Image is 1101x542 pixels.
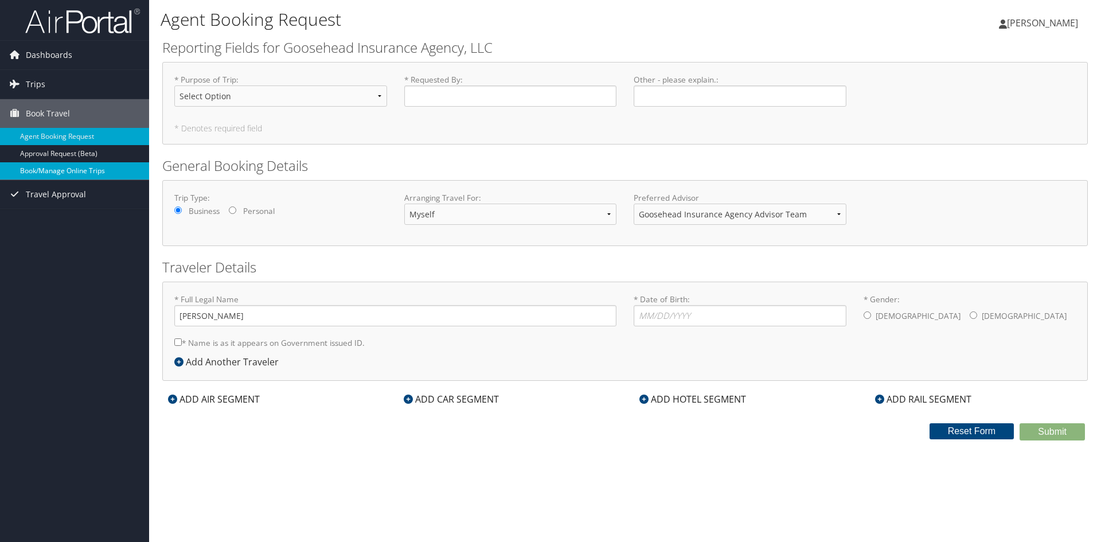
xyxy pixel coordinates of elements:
span: Dashboards [26,41,72,69]
span: Travel Approval [26,180,86,209]
label: * Name is as it appears on Government issued ID. [174,332,365,353]
input: * Date of Birth: [634,305,846,326]
label: * Date of Birth: [634,294,846,326]
input: * Gender:[DEMOGRAPHIC_DATA][DEMOGRAPHIC_DATA] [864,311,871,319]
label: Other - please explain. : [634,74,846,107]
span: Trips [26,70,45,99]
h2: Traveler Details [162,258,1088,277]
input: * Gender:[DEMOGRAPHIC_DATA][DEMOGRAPHIC_DATA] [970,311,977,319]
input: * Name is as it appears on Government issued ID. [174,338,182,346]
button: Submit [1020,423,1085,440]
label: * Gender: [864,294,1076,328]
label: Personal [243,205,275,217]
span: [PERSON_NAME] [1007,17,1078,29]
div: ADD HOTEL SEGMENT [634,392,752,406]
span: Book Travel [26,99,70,128]
label: Trip Type: [174,192,387,204]
label: * Full Legal Name [174,294,616,326]
label: * Requested By : [404,74,617,107]
select: * Purpose of Trip: [174,85,387,107]
label: Preferred Advisor [634,192,846,204]
label: [DEMOGRAPHIC_DATA] [982,305,1067,327]
div: ADD CAR SEGMENT [398,392,505,406]
button: Reset Form [930,423,1014,439]
input: * Full Legal Name [174,305,616,326]
input: Other - please explain.: [634,85,846,107]
div: Add Another Traveler [174,355,284,369]
div: ADD RAIL SEGMENT [869,392,977,406]
img: airportal-logo.png [25,7,140,34]
h2: General Booking Details [162,156,1088,176]
h1: Agent Booking Request [161,7,780,32]
h2: Reporting Fields for Goosehead Insurance Agency, LLC [162,38,1088,57]
label: Arranging Travel For: [404,192,617,204]
a: [PERSON_NAME] [999,6,1090,40]
div: ADD AIR SEGMENT [162,392,266,406]
input: * Requested By: [404,85,617,107]
label: * Purpose of Trip : [174,74,387,116]
label: [DEMOGRAPHIC_DATA] [876,305,961,327]
label: Business [189,205,220,217]
h5: * Denotes required field [174,124,1076,132]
